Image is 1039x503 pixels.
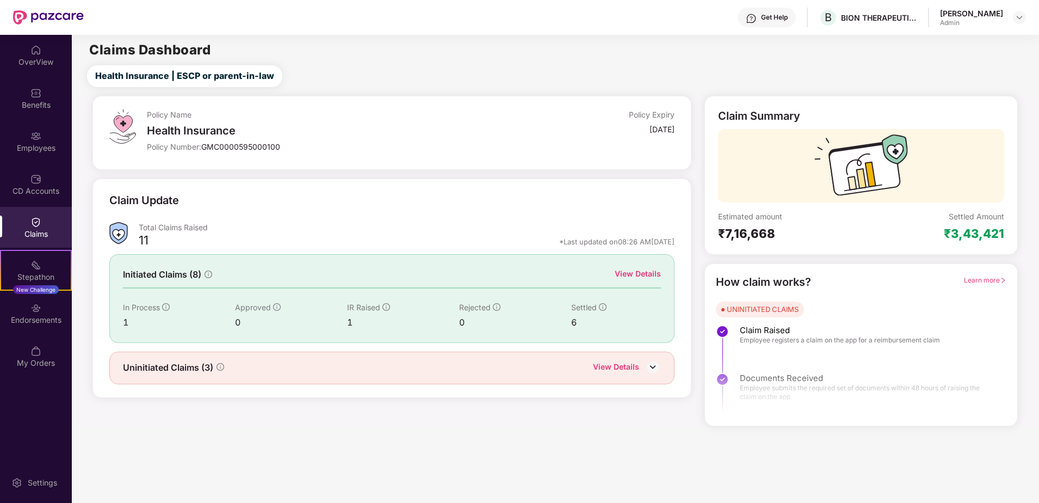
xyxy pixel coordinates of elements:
div: [DATE] [650,124,675,134]
div: Admin [940,19,1003,27]
span: Approved [235,303,271,312]
img: ClaimsSummaryIcon [109,222,128,244]
div: 1 [123,316,235,329]
div: 6 [571,316,661,329]
div: Policy Expiry [629,109,675,120]
img: svg+xml;base64,PHN2ZyB3aWR0aD0iMTcyIiBoZWlnaHQ9IjExMyIgdmlld0JveD0iMCAwIDE3MiAxMTMiIGZpbGw9Im5vbm... [814,134,908,203]
img: New Pazcare Logo [13,10,84,24]
span: In Process [123,303,160,312]
span: info-circle [382,303,390,311]
div: BION THERAPEUTICS ([GEOGRAPHIC_DATA]) PRIVATE LIMITED [841,13,917,23]
div: Estimated amount [718,211,861,222]
div: Claim Update [109,192,179,209]
img: svg+xml;base64,PHN2ZyBpZD0iU3RlcC1Eb25lLTMyeDMyIiB4bWxucz0iaHR0cDovL3d3dy53My5vcmcvMjAwMC9zdmciIH... [716,325,729,338]
div: 0 [235,316,347,329]
img: svg+xml;base64,PHN2ZyBpZD0iQ0RfQWNjb3VudHMiIGRhdGEtbmFtZT0iQ0QgQWNjb3VudHMiIHhtbG5zPSJodHRwOi8vd3... [30,174,41,185]
span: GMC0000595000100 [201,142,280,151]
div: View Details [593,361,639,375]
div: UNINITIATED CLAIMS [727,304,799,315]
img: svg+xml;base64,PHN2ZyBpZD0iRHJvcGRvd24tMzJ4MzIiIHhtbG5zPSJodHRwOi8vd3d3LnczLm9yZy8yMDAwL3N2ZyIgd2... [1015,13,1024,22]
div: ₹3,43,421 [944,226,1004,241]
img: svg+xml;base64,PHN2ZyBpZD0iTXlfT3JkZXJzIiBkYXRhLW5hbWU9Ik15IE9yZGVycyIgeG1sbnM9Imh0dHA6Ly93d3cudz... [30,346,41,357]
span: info-circle [217,363,224,371]
img: svg+xml;base64,PHN2ZyBpZD0iRW5kb3JzZW1lbnRzIiB4bWxucz0iaHR0cDovL3d3dy53My5vcmcvMjAwMC9zdmciIHdpZH... [30,303,41,314]
h2: Claims Dashboard [89,44,211,57]
div: Total Claims Raised [139,222,675,232]
div: Settled Amount [949,211,1004,222]
div: Health Insurance [147,124,499,137]
img: svg+xml;base64,PHN2ZyBpZD0iSG9tZSIgeG1sbnM9Imh0dHA6Ly93d3cudzMub3JnLzIwMDAvc3ZnIiB3aWR0aD0iMjAiIG... [30,45,41,56]
div: Claim Summary [718,109,800,122]
span: Settled [571,303,597,312]
img: svg+xml;base64,PHN2ZyBpZD0iQ2xhaW0iIHhtbG5zPSJodHRwOi8vd3d3LnczLm9yZy8yMDAwL3N2ZyIgd2lkdGg9IjIwIi... [30,217,41,228]
span: info-circle [273,303,281,311]
img: svg+xml;base64,PHN2ZyBpZD0iQmVuZWZpdHMiIHhtbG5zPSJodHRwOi8vd3d3LnczLm9yZy8yMDAwL3N2ZyIgd2lkdGg9Ij... [30,88,41,99]
div: *Last updated on 08:26 AM[DATE] [559,237,675,247]
img: svg+xml;base64,PHN2ZyBpZD0iSGVscC0zMngzMiIgeG1sbnM9Imh0dHA6Ly93d3cudzMub3JnLzIwMDAvc3ZnIiB3aWR0aD... [746,13,757,24]
img: DownIcon [645,359,661,375]
span: Initiated Claims (8) [123,268,201,281]
span: Health Insurance | ESCP or parent-in-law [95,69,274,83]
span: B [825,11,832,24]
span: info-circle [493,303,500,311]
div: Get Help [761,13,788,22]
div: 11 [139,232,149,251]
div: Policy Number: [147,142,499,152]
span: IR Raised [347,303,380,312]
div: [PERSON_NAME] [940,8,1003,19]
div: New Challenge [13,285,59,294]
div: Stepathon [1,272,71,283]
img: svg+xml;base64,PHN2ZyBpZD0iRW1wbG95ZWVzIiB4bWxucz0iaHR0cDovL3d3dy53My5vcmcvMjAwMC9zdmciIHdpZHRoPS... [30,131,41,142]
span: right [1000,277,1006,284]
span: info-circle [162,303,170,311]
span: Rejected [459,303,491,312]
img: svg+xml;base64,PHN2ZyB4bWxucz0iaHR0cDovL3d3dy53My5vcmcvMjAwMC9zdmciIHdpZHRoPSI0OS4zMiIgaGVpZ2h0PS... [109,109,136,144]
span: info-circle [205,271,212,278]
div: Policy Name [147,109,499,120]
span: info-circle [599,303,607,311]
div: How claim works? [716,274,811,291]
div: Settings [24,477,60,488]
span: Learn more [964,276,1006,284]
span: Claim Raised [740,325,940,336]
div: 1 [347,316,459,329]
img: svg+xml;base64,PHN2ZyB4bWxucz0iaHR0cDovL3d3dy53My5vcmcvMjAwMC9zdmciIHdpZHRoPSIyMSIgaGVpZ2h0PSIyMC... [30,260,41,271]
div: 0 [459,316,571,329]
div: ₹7,16,668 [718,226,861,241]
img: svg+xml;base64,PHN2ZyBpZD0iU2V0dGluZy0yMHgyMCIgeG1sbnM9Imh0dHA6Ly93d3cudzMub3JnLzIwMDAvc3ZnIiB3aW... [11,477,22,488]
div: View Details [615,268,661,280]
span: Uninitiated Claims (3) [123,361,213,375]
button: Health Insurance | ESCP or parent-in-law [87,65,282,87]
span: Employee registers a claim on the app for a reimbursement claim [740,336,940,345]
